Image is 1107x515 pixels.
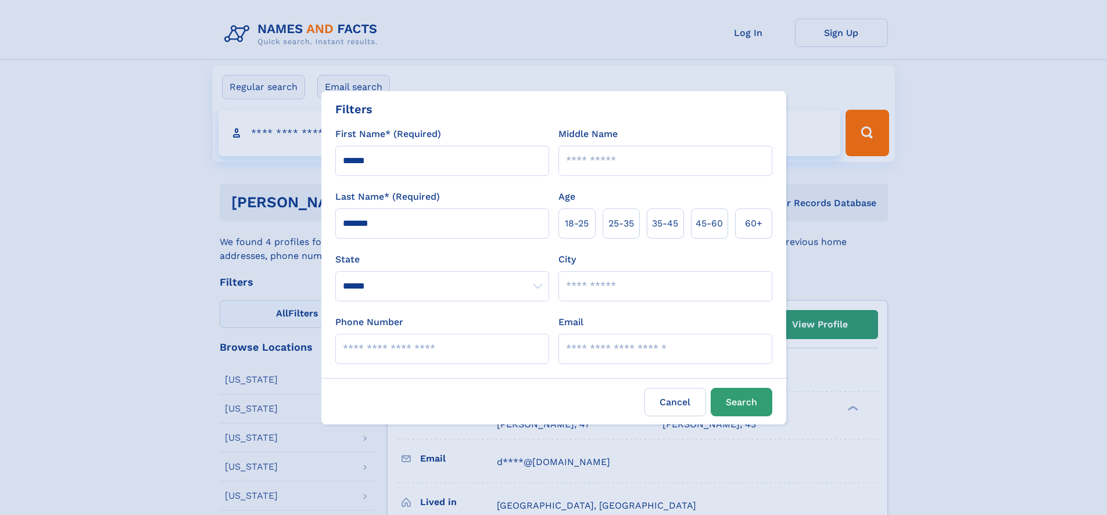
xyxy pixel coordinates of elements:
[558,253,576,266] label: City
[608,217,634,231] span: 25‑35
[696,217,723,231] span: 45‑60
[652,217,678,231] span: 35‑45
[711,388,772,416] button: Search
[335,190,440,204] label: Last Name* (Required)
[565,217,589,231] span: 18‑25
[558,315,583,329] label: Email
[558,127,618,141] label: Middle Name
[335,315,403,329] label: Phone Number
[335,100,372,118] div: Filters
[335,253,549,266] label: State
[745,217,762,231] span: 60+
[335,127,441,141] label: First Name* (Required)
[644,388,706,416] label: Cancel
[558,190,575,204] label: Age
